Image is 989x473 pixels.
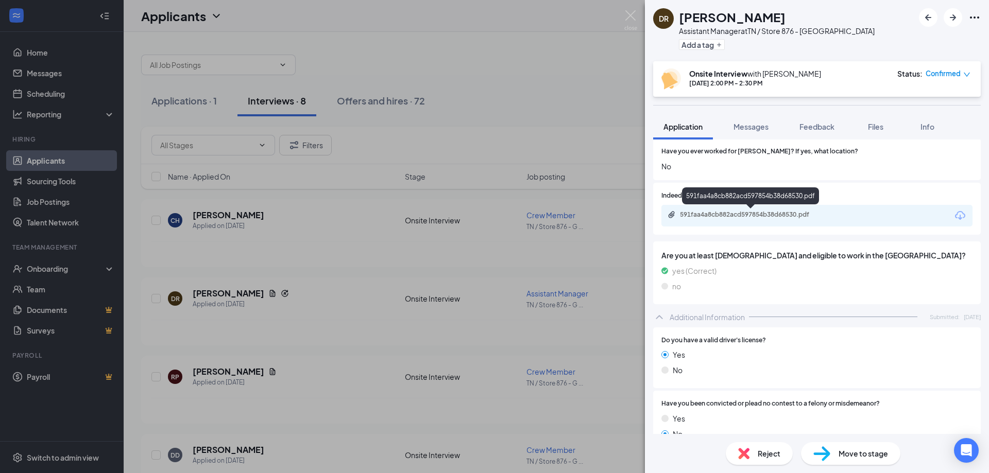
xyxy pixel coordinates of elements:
[689,69,747,78] b: Onsite Interview
[661,336,766,345] span: Do you have a valid driver's license?
[673,413,685,424] span: Yes
[947,11,959,24] svg: ArrowRight
[661,161,973,172] span: No
[673,349,685,360] span: Yes
[734,122,769,131] span: Messages
[689,79,821,87] div: [DATE] 2:00 PM - 2:30 PM
[673,428,683,440] span: No
[968,11,981,24] svg: Ellipses
[799,122,834,131] span: Feedback
[670,312,745,322] div: Additional Information
[668,211,834,220] a: Paperclip591faa4a8cb882acd597854b38d68530.pdf
[653,311,666,323] svg: ChevronUp
[897,68,923,79] div: Status :
[926,68,961,79] span: Confirmed
[964,312,981,321] span: [DATE]
[661,399,880,409] span: Have you been convicted or plead no contest to a felony or misdemeanor?
[661,191,707,201] span: Indeed Resume
[679,8,786,26] h1: [PERSON_NAME]
[672,281,681,292] span: no
[680,211,824,219] div: 591faa4a8cb882acd597854b38d68530.pdf
[716,42,722,48] svg: Plus
[922,11,934,24] svg: ArrowLeftNew
[661,147,858,156] span: Have you ever worked for [PERSON_NAME]? If yes, what location?
[679,39,725,50] button: PlusAdd a tag
[661,250,973,261] span: Are you at least [DEMOGRAPHIC_DATA] and eligible to work in the [GEOGRAPHIC_DATA]?
[839,448,888,459] span: Move to stage
[682,187,819,204] div: 591faa4a8cb882acd597854b38d68530.pdf
[954,438,979,463] div: Open Intercom Messenger
[920,122,934,131] span: Info
[679,26,875,36] div: Assistant Manager at TN / Store 876 - [GEOGRAPHIC_DATA]
[659,13,669,24] div: DR
[668,211,676,219] svg: Paperclip
[672,265,717,276] span: yes (Correct)
[868,122,883,131] span: Files
[963,71,970,78] span: down
[689,68,821,79] div: with [PERSON_NAME]
[930,312,960,321] span: Submitted:
[954,209,966,222] svg: Download
[673,364,683,376] span: No
[663,122,703,131] span: Application
[919,8,937,27] button: ArrowLeftNew
[758,448,780,459] span: Reject
[944,8,962,27] button: ArrowRight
